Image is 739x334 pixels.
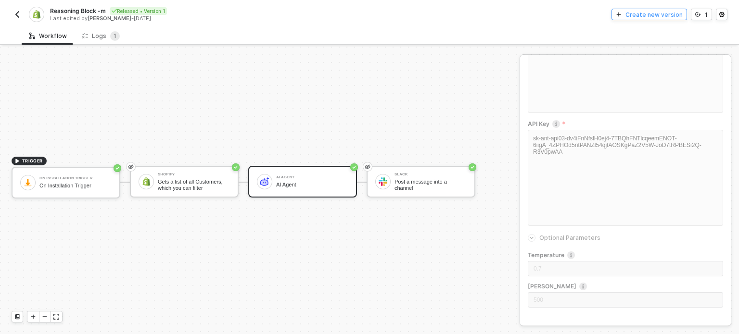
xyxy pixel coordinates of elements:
[552,120,560,128] img: icon-info
[42,314,48,320] span: icon-minus
[616,12,622,17] span: icon-play
[114,32,116,39] span: 1
[379,177,387,186] img: icon
[276,175,348,179] div: AI Agent
[24,178,32,187] img: icon
[528,120,723,128] label: API Key
[695,12,701,17] span: icon-versioning
[395,179,467,191] div: Post a message into a channel
[32,10,40,19] img: integration-icon
[625,11,683,19] div: Create new version
[50,15,369,22] div: Last edited by - [DATE]
[39,183,112,189] div: On Installation Trigger
[395,173,467,176] div: Slack
[13,11,21,18] img: back
[539,234,600,241] span: Optional Parameters
[365,163,370,171] span: eye-invisible
[691,9,712,20] button: 1
[142,177,151,186] img: icon
[276,182,348,188] div: AI Agent
[533,135,701,155] span: sk-ant-api03-dv4iFnNfslH0ej4-7TBQhFNTlcqeemENOT-6iigA_4ZPHOd5ntPANZl54qjtAOSKgPaZ2V5W-JoD7tRPBESi...
[110,7,167,15] div: Released • Version 1
[82,31,120,41] div: Logs
[350,163,358,171] span: icon-success-page
[232,163,240,171] span: icon-success-page
[88,15,131,22] span: [PERSON_NAME]
[128,163,134,171] span: eye-invisible
[528,233,723,243] div: Optional Parameters
[469,163,476,171] span: icon-success-page
[53,314,59,320] span: icon-expand
[50,7,106,15] span: Reasoning Block -m
[14,158,20,164] span: icon-play
[260,177,269,186] img: icon
[30,314,36,320] span: icon-play
[158,179,230,191] div: Gets a list of all Customers, which you can filter
[39,176,112,180] div: On Installation Trigger
[612,9,687,20] button: Create new version
[705,11,708,19] div: 1
[719,12,725,17] span: icon-settings
[22,157,43,165] span: TRIGGER
[114,164,121,172] span: icon-success-page
[29,32,67,40] div: Workflow
[158,173,230,176] div: Shopify
[12,9,23,20] button: back
[529,235,535,241] span: icon-arrow-right-small
[110,31,120,41] sup: 1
